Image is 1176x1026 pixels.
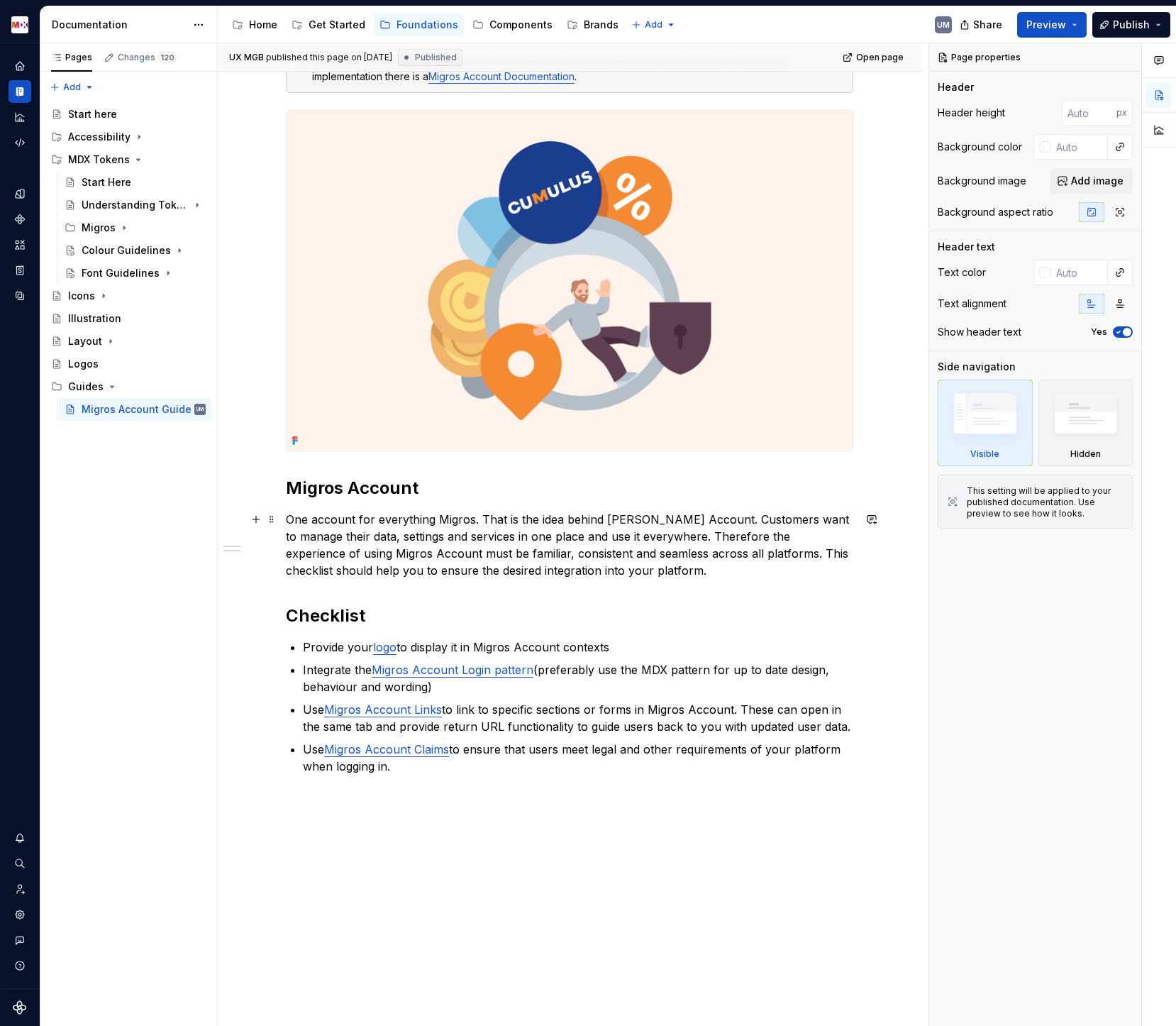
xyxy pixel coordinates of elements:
div: UM [196,402,204,417]
div: Migros [82,221,116,235]
p: Integrate the (preferably use the MDX pattern for up to date design, behaviour and wording) [303,661,853,695]
div: MDX Tokens [45,148,211,171]
div: Colour Guidelines [82,243,171,258]
input: Auto [1062,100,1116,126]
a: Illustration [45,307,211,330]
a: Settings [9,903,31,926]
a: Storybook stories [9,259,31,282]
button: Search ⌘K [9,852,31,875]
div: Brands [584,18,618,32]
button: Publish [1092,12,1170,38]
a: Invite team [9,878,31,900]
div: Guides [45,375,211,398]
div: Analytics [9,106,31,128]
div: Background color [938,140,1022,154]
div: MDX Tokens [68,153,130,167]
a: Get Started [286,13,371,36]
a: Migros Account Claims [324,742,449,756]
p: px [1116,107,1127,118]
div: Icons [68,289,95,303]
a: Colour Guidelines [59,239,211,262]
div: Background aspect ratio [938,205,1053,219]
a: Migros Account Login pattern [372,663,533,677]
span: Share [973,18,1002,32]
img: 471b38ef-71b8-4542-90c0-ca63306c85b5.png [287,111,853,451]
a: Migros Account Links [324,702,442,717]
a: Design tokens [9,182,31,205]
div: Font Guidelines [82,266,160,280]
p: Provide your to display it in Migros Account contexts [303,639,853,656]
div: Text color [938,265,986,280]
a: Data sources [9,285,31,307]
div: Header [938,80,974,94]
div: UM [937,19,950,31]
a: Components [9,208,31,231]
a: Documentation [9,80,31,103]
svg: Supernova Logo [13,1000,27,1015]
div: Show header text [938,325,1021,339]
a: Assets [9,233,31,256]
p: Use to ensure that users meet legal and other requirements of your platform when logging in. [303,741,853,775]
div: Logos [68,357,99,371]
div: Start here [68,107,117,121]
div: Page tree [45,103,211,421]
div: Understanding Tokens [82,198,189,212]
div: Hidden [1070,448,1101,460]
a: Open page [838,48,910,67]
a: Home [9,55,31,77]
span: Add [645,19,662,31]
div: Side navigation [938,360,1016,374]
button: Contact support [9,929,31,951]
a: Font Guidelines [59,262,211,285]
span: Add [63,82,81,93]
div: This setting will be applied to your published documentation. Use preview to see how it looks. [967,485,1124,519]
div: Migros [59,216,211,239]
div: Visible [970,448,999,460]
a: Layout [45,330,211,353]
div: Illustration [68,311,121,326]
button: Add [45,77,99,97]
div: Foundations [396,18,458,32]
input: Auto [1050,260,1108,285]
a: Code automation [9,131,31,154]
a: Understanding Tokens [59,194,211,216]
div: Text alignment [938,297,1006,311]
div: Pages [51,52,92,63]
div: Header height [938,106,1005,120]
a: Foundations [374,13,464,36]
div: Changes [118,52,177,63]
a: Home [226,13,283,36]
div: Header text [938,240,995,254]
a: Brands [561,13,624,36]
p: Use to link to specific sections or forms in Migros Account. These can open in the same tab and p... [303,701,853,735]
a: logo [373,640,396,654]
span: Preview [1026,18,1066,32]
button: Notifications [9,827,31,849]
a: Migros Account GuideUM [59,398,211,421]
a: Logos [45,353,211,375]
label: Yes [1091,326,1107,338]
div: Accessibility [45,126,211,148]
div: Start Here [82,175,131,189]
div: Visible [938,380,1033,466]
a: Migros Account Documentation [428,70,575,82]
input: Auto [1050,134,1108,160]
img: e41497f2-3305-4231-9db9-dd4d728291db.png [11,16,28,33]
div: Accessibility [68,130,131,144]
div: published this page on [DATE] [266,52,392,63]
h2: Checklist [286,605,853,627]
div: Guides [68,380,104,394]
div: Components [489,18,553,32]
span: Open page [856,52,904,63]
